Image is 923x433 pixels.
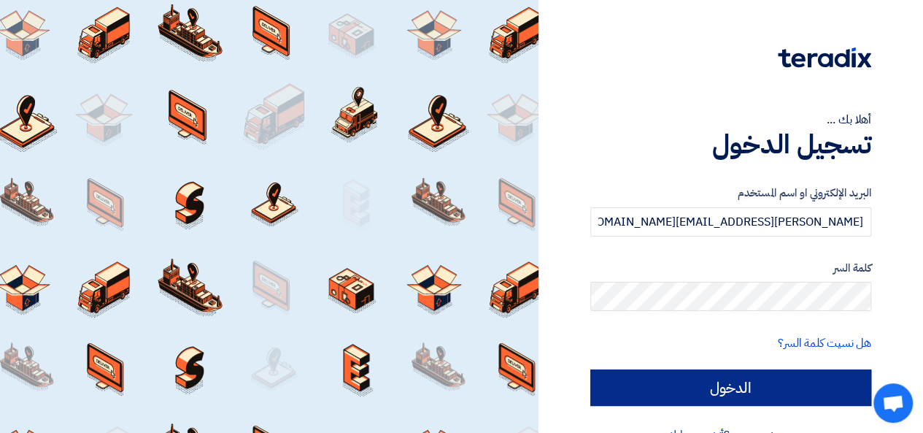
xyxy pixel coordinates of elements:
[778,47,871,68] img: Teradix logo
[778,334,871,352] a: هل نسيت كلمة السر؟
[590,185,871,202] label: البريد الإلكتروني او اسم المستخدم
[590,369,871,406] input: الدخول
[873,383,913,423] a: Open chat
[590,129,871,161] h1: تسجيل الدخول
[590,111,871,129] div: أهلا بك ...
[590,260,871,277] label: كلمة السر
[590,207,871,237] input: أدخل بريد العمل الإلكتروني او اسم المستخدم الخاص بك ...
